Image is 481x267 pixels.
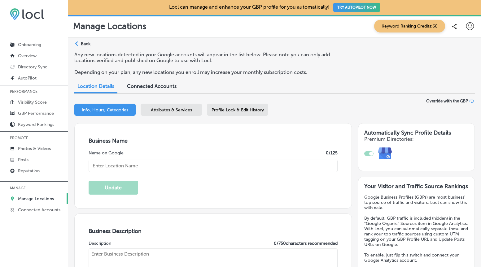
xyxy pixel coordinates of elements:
h3: Business Name [89,137,338,144]
p: AutoPilot [18,75,37,81]
h3: Your Visitor and Traffic Source Rankings [364,183,469,190]
p: Overview [18,53,37,58]
span: Connected Accounts [127,83,177,89]
label: 0 / 750 characters recommended [274,241,338,246]
p: Connected Accounts [18,207,60,213]
h4: Premium Directories: [364,136,469,142]
button: Update [89,181,138,195]
img: 6efc1275baa40be7c98c3b36c6bfde44.png [10,8,44,20]
span: Location Details [77,83,114,89]
p: Back [81,41,90,46]
span: Override with the GBP [426,99,468,103]
p: By default, GBP traffic is included (hidden) in the "Google Organic" Sources item in Google Analy... [364,216,469,247]
p: Directory Sync [18,64,47,70]
p: Manage Locations [18,196,54,201]
p: Depending on your plan, any new locations you enroll may increase your monthly subscription costs. [74,69,335,75]
span: Attributes & Services [151,107,192,113]
p: Any new locations detected in your Google accounts will appear in the list below. Please note you... [74,52,335,63]
button: TRY AUTOPILOT NOW [333,3,380,12]
p: Posts [18,157,28,162]
p: Reputation [18,168,40,174]
h3: Business Description [89,228,338,235]
p: Onboarding [18,42,41,47]
span: Info, Hours, Categories [82,107,128,113]
label: 0 /125 [326,150,338,156]
input: Enter Location Name [89,160,338,172]
p: Visibility Score [18,100,47,105]
p: To enable, just flip this switch and connect your Google Analytics account. [364,252,469,263]
label: Description [89,241,111,246]
p: Manage Locations [73,21,146,31]
img: e7ababfa220611ac49bdb491a11684a6.png [374,142,397,165]
span: Keyword Ranking Credits: 60 [374,20,445,32]
span: Profile Lock & Edit History [212,107,264,113]
p: Google Business Profiles (GBPs) are most business' top source of traffic and visitors. Locl can s... [364,195,469,210]
p: GBP Performance [18,111,54,116]
h3: Automatically Sync Profile Details [364,129,469,136]
p: Keyword Rankings [18,122,54,127]
label: Name on Google [89,150,124,156]
p: Photos & Videos [18,146,51,151]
